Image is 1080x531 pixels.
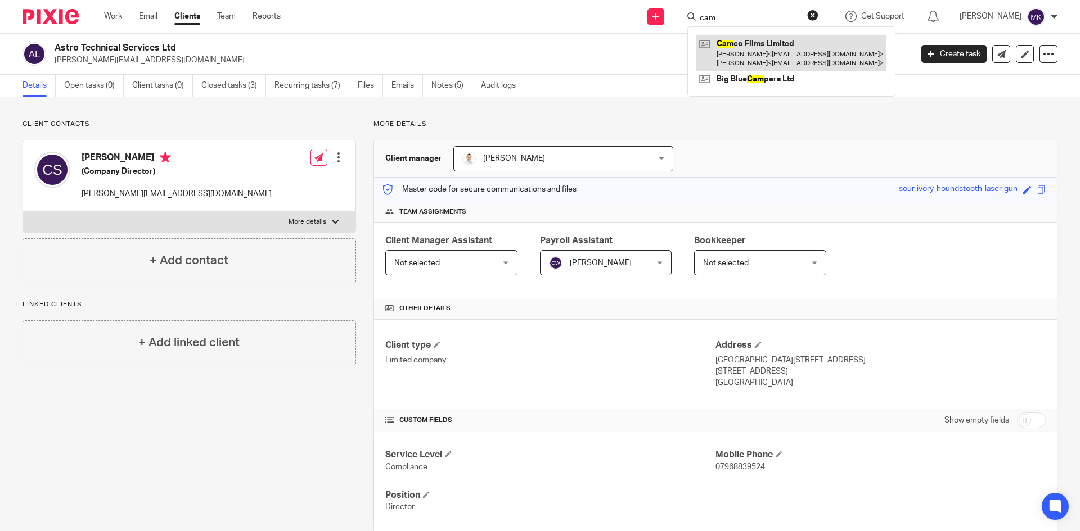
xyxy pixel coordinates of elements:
[715,463,765,471] span: 07968839524
[385,153,442,164] h3: Client manager
[82,152,272,166] h4: [PERSON_NAME]
[703,259,749,267] span: Not selected
[694,236,746,245] span: Bookkeeper
[385,236,492,245] span: Client Manager Assistant
[385,489,715,501] h4: Position
[253,11,281,22] a: Reports
[217,11,236,22] a: Team
[373,120,1057,129] p: More details
[899,183,1018,196] div: sour-ivory-houndstooth-laser-gun
[201,75,266,97] a: Closed tasks (3)
[274,75,349,97] a: Recurring tasks (7)
[55,55,904,66] p: [PERSON_NAME][EMAIL_ADDRESS][DOMAIN_NAME]
[807,10,818,21] button: Clear
[960,11,1021,22] p: [PERSON_NAME]
[944,415,1009,426] label: Show empty fields
[549,256,562,270] img: svg%3E
[82,166,272,177] h5: (Company Director)
[715,377,1046,388] p: [GEOGRAPHIC_DATA]
[132,75,193,97] a: Client tasks (0)
[394,259,440,267] span: Not selected
[160,152,171,163] i: Primary
[921,45,987,63] a: Create task
[715,355,1046,366] p: [GEOGRAPHIC_DATA][STREET_ADDRESS]
[399,304,451,313] span: Other details
[1027,8,1045,26] img: svg%3E
[22,120,356,129] p: Client contacts
[385,355,715,366] p: Limited company
[104,11,122,22] a: Work
[358,75,383,97] a: Files
[385,503,415,511] span: Director
[22,9,79,24] img: Pixie
[462,152,476,165] img: accounting-firm-kent-will-wood-e1602855177279.jpg
[570,259,632,267] span: [PERSON_NAME]
[34,152,70,188] img: svg%3E
[139,11,157,22] a: Email
[150,252,228,269] h4: + Add contact
[22,75,56,97] a: Details
[481,75,524,97] a: Audit logs
[540,236,613,245] span: Payroll Assistant
[174,11,200,22] a: Clients
[399,207,466,216] span: Team assignments
[138,334,240,351] h4: + Add linked client
[385,339,715,351] h4: Client type
[55,42,735,54] h2: Astro Technical Services Ltd
[289,217,326,226] p: More details
[715,449,1046,461] h4: Mobile Phone
[431,75,472,97] a: Notes (5)
[382,184,577,195] p: Master code for secure communications and files
[715,366,1046,377] p: [STREET_ADDRESS]
[385,463,427,471] span: Compliance
[22,300,356,309] p: Linked clients
[391,75,423,97] a: Emails
[82,188,272,199] p: [PERSON_NAME][EMAIL_ADDRESS][DOMAIN_NAME]
[385,416,715,425] h4: CUSTOM FIELDS
[861,12,904,20] span: Get Support
[385,449,715,461] h4: Service Level
[22,42,46,66] img: svg%3E
[64,75,124,97] a: Open tasks (0)
[715,339,1046,351] h4: Address
[699,13,800,24] input: Search
[483,155,545,162] span: [PERSON_NAME]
